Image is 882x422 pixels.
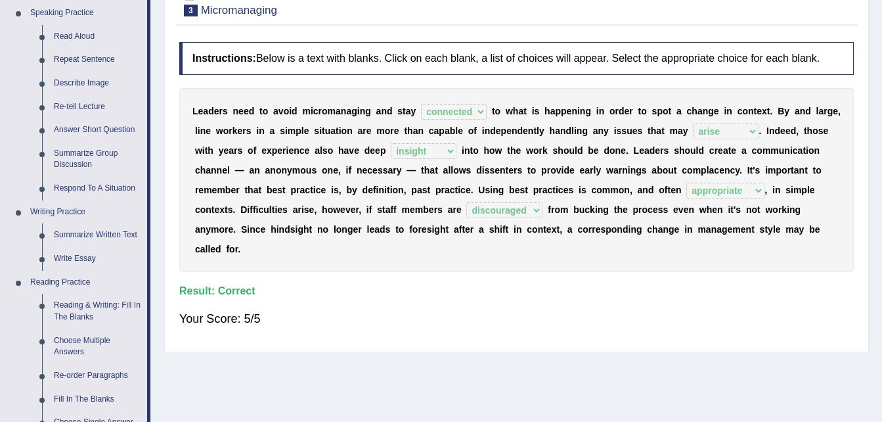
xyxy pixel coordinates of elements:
[403,106,406,116] b: t
[599,106,605,116] b: n
[708,106,714,116] b: g
[315,145,320,156] b: a
[347,126,353,136] b: n
[558,145,563,156] b: h
[496,126,501,136] b: e
[380,145,386,156] b: p
[769,126,775,136] b: n
[827,106,833,116] b: g
[754,106,757,116] b: t
[473,145,479,156] b: o
[322,126,325,136] b: t
[638,126,643,136] b: s
[621,145,626,156] b: e
[598,126,604,136] b: n
[539,126,544,136] b: y
[259,126,265,136] b: n
[413,126,418,136] b: a
[206,126,211,136] b: e
[550,126,556,136] b: h
[563,145,569,156] b: o
[289,106,292,116] b: i
[495,145,502,156] b: w
[320,145,322,156] b: l
[838,106,841,116] b: ,
[219,106,223,116] b: r
[301,126,304,136] b: l
[248,145,254,156] b: o
[588,145,594,156] b: b
[325,126,331,136] b: u
[770,145,778,156] b: m
[656,126,661,136] b: a
[805,106,811,116] b: d
[277,145,282,156] b: e
[198,126,200,136] b: i
[202,145,205,156] b: i
[229,126,232,136] b: r
[192,53,256,64] b: Instructions:
[328,106,336,116] b: m
[234,145,237,156] b: r
[585,106,591,116] b: g
[344,145,349,156] b: a
[238,145,243,156] b: s
[495,106,501,116] b: o
[261,145,267,156] b: e
[223,145,229,156] b: e
[775,126,781,136] b: d
[48,48,147,72] a: Repeat Sentence
[330,126,336,136] b: a
[233,106,239,116] b: n
[223,126,229,136] b: o
[676,106,682,116] b: a
[468,126,474,136] b: o
[555,126,560,136] b: a
[785,126,791,136] b: e
[370,145,375,156] b: e
[800,106,806,116] b: n
[762,106,767,116] b: x
[48,95,147,119] a: Re-tell Lecture
[818,106,824,116] b: a
[394,126,399,136] b: e
[48,118,147,142] a: Answer Short Question
[804,126,807,136] b: t
[179,42,854,75] h4: Below is a text with blanks. Click on each blank, a list of choices will appear. Select the appro...
[48,388,147,411] a: Fill In The Blanks
[278,106,284,116] b: v
[198,106,204,116] b: e
[784,106,789,116] b: y
[404,126,407,136] b: t
[507,145,510,156] b: t
[322,106,328,116] b: o
[742,106,748,116] b: o
[48,25,147,49] a: Read Aloud
[273,106,278,116] b: a
[302,106,310,116] b: m
[621,126,627,136] b: s
[678,126,683,136] b: a
[544,106,550,116] b: h
[596,106,599,116] b: i
[434,126,439,136] b: a
[731,145,736,156] b: e
[304,126,309,136] b: e
[692,106,697,116] b: h
[537,126,539,136] b: l
[411,106,416,116] b: y
[284,106,290,116] b: o
[470,145,473,156] b: t
[24,1,147,25] a: Speaking Practice
[634,145,640,156] b: L
[824,106,827,116] b: r
[657,106,663,116] b: p
[474,126,477,136] b: f
[593,126,598,136] b: a
[670,126,678,136] b: m
[796,126,799,136] b: ,
[577,126,583,136] b: n
[489,145,495,156] b: o
[762,145,770,156] b: m
[506,126,512,136] b: e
